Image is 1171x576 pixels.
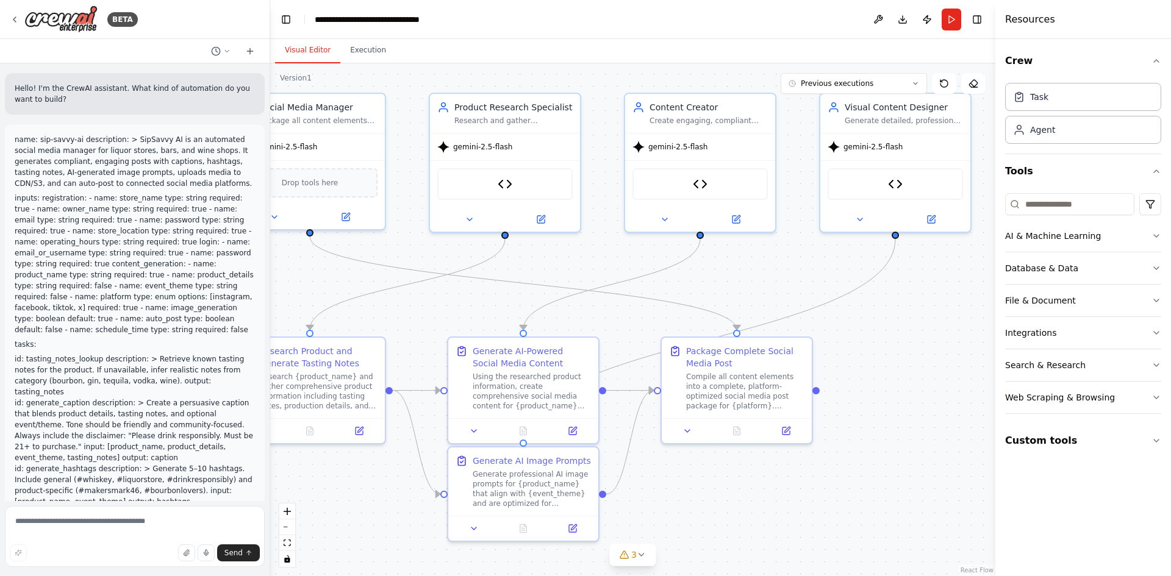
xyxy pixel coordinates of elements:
[282,177,338,189] span: Drop tools here
[1005,154,1161,188] button: Tools
[1005,78,1161,154] div: Crew
[304,236,743,330] g: Edge from 85d06a7c-ef8c-4f96-981a-99f3d496434a to a28aa74b-fac2-45fb-add6-25d4f2d567f4
[765,424,807,438] button: Open in side panel
[631,549,637,561] span: 3
[551,521,593,536] button: Open in side panel
[15,193,255,335] p: inputs: registration: - name: store_name type: string required: true - name: owner_name type: str...
[198,544,215,561] button: Click to speak your automation idea
[781,73,927,94] button: Previous executions
[275,38,340,63] button: Visual Editor
[606,385,654,500] g: Edge from c94bdead-d35a-495e-9602-66361a9ab260 to a28aa74b-fac2-45fb-add6-25d4f2d567f4
[279,551,295,567] button: toggle interactivity
[234,93,386,230] div: Social Media ManagerPackage all content elements (caption, hashtags, CTA, images) into optimized ...
[473,455,591,467] div: Generate AI Image Prompts
[606,385,654,397] g: Edge from 52ec9b8b-5af3-443a-99ea-b4a9d9236b78 to a28aa74b-fac2-45fb-add6-25d4f2d567f4
[1005,262,1078,274] div: Database & Data
[15,134,255,189] p: name: sip-savvy-ai description: > SipSavvy AI is an automated social media manager for liquor sto...
[843,142,903,152] span: gemini-2.5-flash
[278,11,295,28] button: Hide left sidebar
[711,424,763,438] button: No output available
[473,469,591,508] div: Generate professional AI image prompts for {product_name} that align with {event_theme} and are o...
[259,101,378,113] div: Social Media Manager
[454,101,573,113] div: Product Research Specialist
[1005,349,1161,381] button: Search & Research
[279,503,295,519] button: zoom in
[1005,391,1115,404] div: Web Scraping & Browsing
[624,93,776,233] div: Content CreatorCreate engaging, compliant social media captions that highlight {product_name} fea...
[897,212,965,227] button: Open in side panel
[259,372,378,411] div: Research {product_name} and gather comprehensive product information including tasting notes, pro...
[1030,91,1048,103] div: Task
[453,142,512,152] span: gemini-2.5-flash
[498,521,550,536] button: No output available
[1005,188,1161,424] div: Tools
[447,446,600,542] div: Generate AI Image PromptsGenerate professional AI image prompts for {product_name} that align wit...
[701,212,770,227] button: Open in side panel
[888,177,903,191] img: Gemini AI Image Prompt Generator
[648,142,707,152] span: gemini-2.5-flash
[1005,12,1055,27] h4: Resources
[447,336,600,444] div: Generate AI-Powered Social Media ContentUsing the researched product information, create comprehe...
[1005,382,1161,413] button: Web Scraping & Browsing
[279,519,295,535] button: zoom out
[1005,424,1161,458] button: Custom tools
[473,345,591,369] div: Generate AI-Powered Social Media Content
[686,372,804,411] div: Compile all content elements into a complete, platform-optimized social media post package for {p...
[1005,294,1076,307] div: File & Document
[454,116,573,126] div: Research and gather comprehensive information about {product_name}, including tasting notes, prod...
[969,11,986,28] button: Hide right sidebar
[845,116,963,126] div: Generate detailed, professional AI image prompts for {product_name} that align with {event_theme}...
[315,13,420,26] nav: breadcrumb
[661,336,813,444] div: Package Complete Social Media PostCompile all content elements into a complete, platform-optimize...
[279,503,295,567] div: React Flow controls
[1005,220,1161,252] button: AI & Machine Learning
[284,424,336,438] button: No output available
[393,385,440,500] g: Edge from e1f45d02-4362-4e92-b8f6-13745d1b1014 to c94bdead-d35a-495e-9602-66361a9ab260
[259,116,378,126] div: Package all content elements (caption, hashtags, CTA, images) into optimized social media posts f...
[693,177,707,191] img: Gemini Content Creation Tool
[311,210,380,224] button: Open in side panel
[506,212,575,227] button: Open in side panel
[498,424,550,438] button: No output available
[10,544,27,561] button: Improve this prompt
[15,354,255,397] p: id: tasting_notes_lookup description: > Retrieve known tasting notes for the product. If unavaila...
[517,239,901,439] g: Edge from b09e83cc-a9a6-474a-8c7d-7fa9f077005a to c94bdead-d35a-495e-9602-66361a9ab260
[551,424,593,438] button: Open in side panel
[473,372,591,411] div: Using the researched product information, create comprehensive social media content for {product_...
[498,177,512,191] img: Gemini Product Research Tool
[686,345,804,369] div: Package Complete Social Media Post
[393,385,440,397] g: Edge from e1f45d02-4362-4e92-b8f6-13745d1b1014 to 52ec9b8b-5af3-443a-99ea-b4a9d9236b78
[340,38,396,63] button: Execution
[1005,44,1161,78] button: Crew
[517,239,706,330] g: Edge from 55df16e4-2108-4caf-8c0a-351c764e8858 to 52ec9b8b-5af3-443a-99ea-b4a9d9236b78
[819,93,972,233] div: Visual Content DesignerGenerate detailed, professional AI image prompts for {product_name} that a...
[338,424,380,438] button: Open in side panel
[961,567,994,574] a: React Flow attribution
[650,101,768,113] div: Content Creator
[224,548,243,558] span: Send
[15,339,255,350] p: tasks:
[234,336,386,444] div: Research Product and Generate Tasting NotesResearch {product_name} and gather comprehensive produ...
[280,73,312,83] div: Version 1
[240,44,260,59] button: Start a new chat
[1030,124,1055,136] div: Agent
[15,83,255,105] p: Hello! I'm the CrewAI assistant. What kind of automation do you want to build?
[15,397,255,463] p: id: generate_caption description: > Create a persuasive caption that blends product details, tast...
[429,93,581,233] div: Product Research SpecialistResearch and gather comprehensive information about {product_name}, in...
[206,44,235,59] button: Switch to previous chat
[24,5,98,33] img: Logo
[1005,230,1101,242] div: AI & Machine Learning
[1005,252,1161,284] button: Database & Data
[650,116,768,126] div: Create engaging, compliant social media captions that highlight {product_name} features, incorpor...
[1005,359,1086,371] div: Search & Research
[845,101,963,113] div: Visual Content Designer
[217,544,260,561] button: Send
[1005,285,1161,316] button: File & Document
[259,345,378,369] div: Research Product and Generate Tasting Notes
[15,463,255,507] p: id: generate_hashtags description: > Generate 5–10 hashtags. Include general (#whiskey, #liquorst...
[107,12,138,27] div: BETA
[801,79,873,88] span: Previous executions
[1005,327,1056,339] div: Integrations
[304,239,511,330] g: Edge from eb40fdd7-c6d8-4a17-8b30-39b72c93935a to e1f45d02-4362-4e92-b8f6-13745d1b1014
[609,544,656,566] button: 3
